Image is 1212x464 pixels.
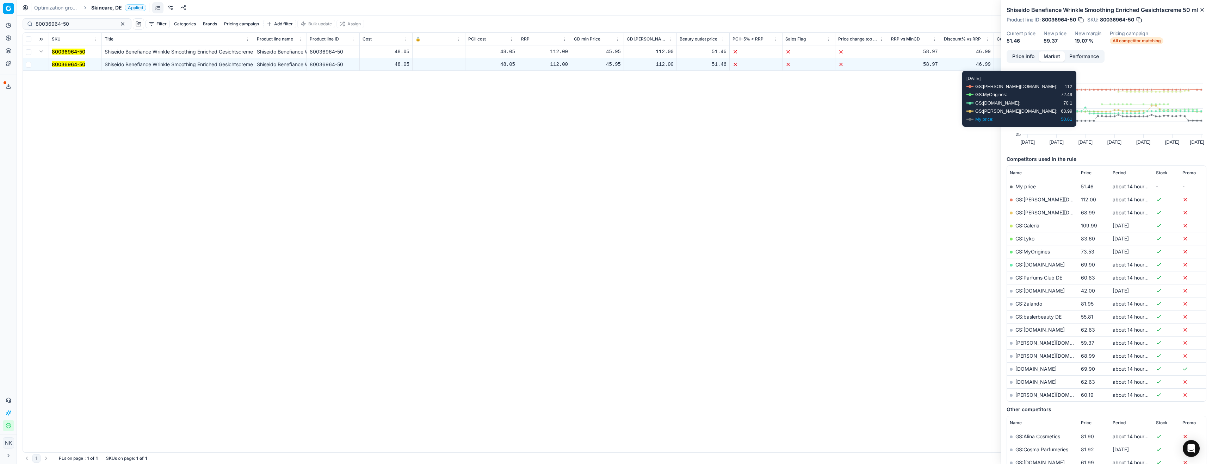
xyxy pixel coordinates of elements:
span: 80036964-50 [1042,16,1076,23]
a: Optimization groups [34,4,79,11]
text: 125 [1013,81,1021,86]
span: Cost [363,36,372,42]
a: GS:[PERSON_NAME][DOMAIN_NAME] [1015,196,1105,202]
span: 68.99 [1081,353,1095,359]
span: about 14 hours ago [1113,196,1157,202]
strong: 1 [87,456,89,461]
span: [DATE] [1113,288,1129,294]
span: about 14 hours ago [1113,301,1157,307]
span: 69.90 [1081,262,1095,268]
span: 73.53 [1081,249,1094,255]
span: 83.60 [1081,236,1095,242]
strong: 1 [96,456,98,461]
div: 112.00 [521,61,568,68]
div: 46.99 [944,61,991,68]
mark: 80036964-50 [52,61,85,67]
div: : [59,456,98,461]
span: SKU : [1087,17,1099,22]
div: 48.05 [468,61,515,68]
div: 51.46 [680,48,726,55]
button: Bulk update [297,20,335,28]
button: Expand all [37,35,45,43]
a: GS:[DOMAIN_NAME] [1015,288,1065,294]
h5: Price history [1007,70,1206,77]
a: GS:[DOMAIN_NAME] [1015,262,1065,268]
span: Applied [125,4,146,11]
strong: of [90,456,94,461]
span: My price [1015,183,1036,189]
button: Add filter [263,20,296,28]
span: [DATE] [1113,236,1129,242]
span: about 14 hours ago [1113,209,1157,215]
button: Pricing campaign [221,20,262,28]
a: [PERSON_NAME][DOMAIN_NAME] [1015,353,1097,359]
input: Search by SKU or title [36,20,113,27]
span: about 14 hours ago [1113,353,1157,359]
a: [PERSON_NAME][DOMAIN_NAME] [1015,340,1097,346]
span: Name [1010,420,1022,426]
button: NK [3,437,14,449]
text: 75 [1016,106,1021,111]
span: 112.00 [1081,196,1096,202]
span: Price [1081,170,1092,176]
button: Expand [37,47,45,56]
span: about 14 hours ago [1113,327,1157,333]
span: [DATE] [1113,249,1129,255]
button: 80036964-50 [52,61,85,68]
div: 48.05 [363,48,409,55]
span: Shiseido Benefiance Wrinkle Smoothing Enriched Gesichtscreme 50 ml [105,61,267,67]
dd: 51.46 [1007,37,1035,44]
span: 80036964-50 [1100,16,1134,23]
div: Shiseido Benefiance Wrinkle Smoothing Enriched Gesichtscreme 50 ml [257,61,304,68]
div: 112.00 [627,48,674,55]
span: 81.92 [1081,446,1094,452]
div: 112.00 [997,48,1044,55]
span: 🔒 [415,36,421,42]
a: GS:[PERSON_NAME][DOMAIN_NAME] [1015,209,1105,215]
div: 80036964-50 [310,61,357,68]
nav: pagination [23,454,50,463]
text: 50 [1016,119,1021,124]
text: [DATE] [1021,139,1035,145]
button: Categories [171,20,199,28]
a: GS:MyOrigines [1015,249,1050,255]
span: about 14 hours ago [1113,379,1157,385]
span: 42.00 [1081,288,1095,294]
span: 60.83 [1081,275,1095,281]
a: GS:Zalando [1015,301,1042,307]
button: Assign [336,20,364,28]
span: [DATE] [1113,446,1129,452]
a: [PERSON_NAME][DOMAIN_NAME] [1015,392,1097,398]
span: SKUs on page : [106,456,135,461]
a: GS:Cosma Parfumeries [1015,446,1068,452]
span: 59.37 [1081,340,1094,346]
span: 69.90 [1081,366,1095,372]
h2: Shiseido Benefiance Wrinkle Smoothing Enriched Gesichtscreme 50 ml [1007,6,1206,14]
span: Title [105,36,113,42]
span: 62.63 [1081,379,1095,385]
a: [DOMAIN_NAME] [1015,379,1057,385]
span: PCII+5% > RRP [732,36,763,42]
text: [DATE] [1136,139,1150,145]
div: 112.00 [627,61,674,68]
td: - [1180,180,1206,193]
span: Promo [1182,420,1196,426]
a: [DOMAIN_NAME] [1015,366,1057,372]
text: [DATE] [1050,139,1064,145]
text: [DATE] [1107,139,1121,145]
strong: of [140,456,144,461]
a: GS:Parfums Club DE [1015,275,1062,281]
span: Sales Flag [785,36,806,42]
span: CD [PERSON_NAME] [627,36,667,42]
button: Go to previous page [23,454,31,463]
div: 112.00 [997,61,1044,68]
span: 68.99 [1081,209,1095,215]
span: about 14 hours ago [1113,433,1157,439]
span: Shiseido Benefiance Wrinkle Smoothing Enriched Gesichtscreme 50 ml [105,49,267,55]
span: about 14 hours ago [1113,340,1157,346]
h5: Competitors used in the rule [1007,156,1206,163]
dd: 59.37 [1044,37,1066,44]
span: about 14 hours ago [1113,366,1157,372]
span: All competitor matching [1110,37,1163,44]
nav: breadcrumb [34,4,146,11]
